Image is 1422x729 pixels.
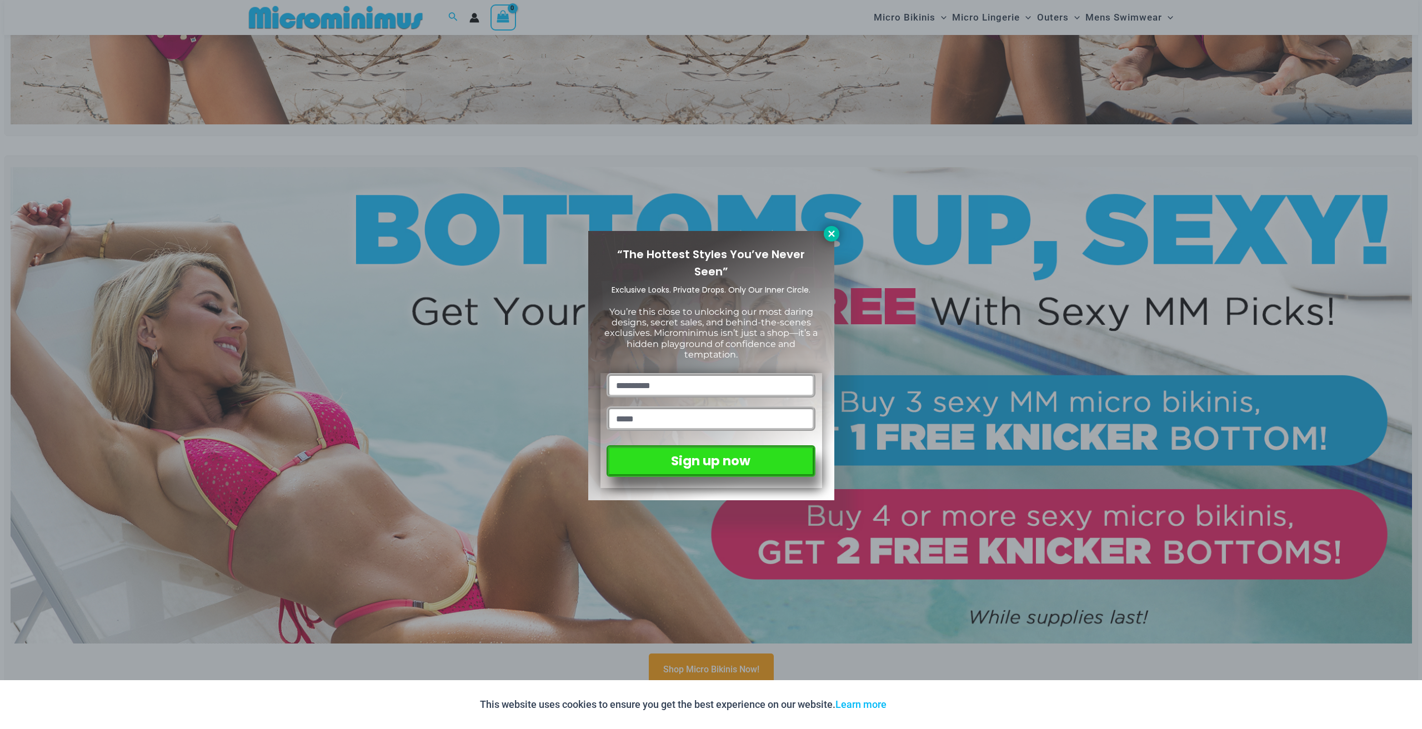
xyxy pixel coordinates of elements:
[612,284,810,295] span: Exclusive Looks. Private Drops. Only Our Inner Circle.
[835,698,887,710] a: Learn more
[604,306,818,360] span: You’re this close to unlocking our most daring designs, secret sales, and behind-the-scenes exclu...
[607,445,815,477] button: Sign up now
[617,247,805,279] span: “The Hottest Styles You’ve Never Seen”
[824,226,839,242] button: Close
[895,691,942,718] button: Accept
[480,696,887,713] p: This website uses cookies to ensure you get the best experience on our website.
